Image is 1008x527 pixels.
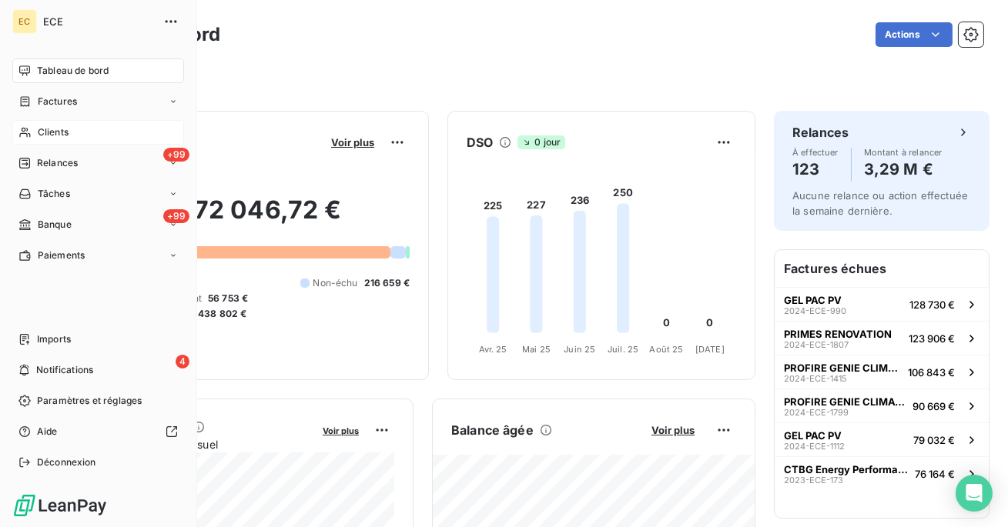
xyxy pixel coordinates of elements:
span: 0 jour [517,135,565,149]
span: 56 753 € [208,292,248,305]
span: À effectuer [792,148,839,157]
button: PRIMES RENOVATION2024-ECE-1807123 906 € [775,321,989,355]
span: +99 [163,148,189,162]
h6: Factures échues [775,250,989,287]
span: Factures [38,95,77,108]
h4: 3,29 M € [864,157,943,182]
span: Voir plus [323,425,359,436]
span: 123 906 € [909,332,955,345]
button: Voir plus [318,423,363,437]
button: PROFIRE GENIE CLIMATIQUE2024-ECE-179990 669 € [775,389,989,422]
span: Montant à relancer [864,148,943,157]
tspan: Août 25 [649,344,683,355]
span: GEL PAC PV [784,429,842,442]
span: Non-échu [313,276,357,290]
span: Tâches [38,187,70,201]
span: 2024-ECE-990 [784,306,846,315]
span: +99 [163,209,189,223]
button: GEL PAC PV2024-ECE-990128 730 € [775,287,989,321]
span: ECE [43,15,154,28]
span: 2024-ECE-1799 [784,408,849,417]
span: Imports [37,332,71,346]
span: Notifications [36,363,93,377]
a: Aide [12,419,184,444]
span: PROFIRE GENIE CLIMATIQUE [784,395,906,408]
span: 2024-ECE-1112 [784,442,845,451]
span: 128 730 € [909,299,955,311]
span: Déconnexion [37,455,96,469]
span: Clients [38,125,69,139]
span: 4 [176,355,189,369]
span: 79 032 € [913,434,955,446]
tspan: Juin 25 [564,344,595,355]
span: Voir plus [651,424,695,436]
span: GEL PAC PV [784,294,842,306]
h6: DSO [467,133,493,152]
span: Aide [37,425,58,439]
h4: 123 [792,157,839,182]
button: Voir plus [327,135,379,149]
h6: Relances [792,123,849,142]
span: Relances [37,156,78,170]
span: PROFIRE GENIE CLIMATIQUE [784,362,902,374]
button: GEL PAC PV2024-ECE-111279 032 € [775,422,989,456]
tspan: Avr. 25 [479,344,507,355]
span: Paiements [38,248,85,262]
span: Banque [38,218,72,232]
h6: Balance âgée [451,421,534,439]
span: 90 669 € [913,400,955,412]
span: Tableau de bord [37,64,109,78]
tspan: [DATE] [695,344,725,355]
img: Logo LeanPay [12,493,108,518]
span: PRIMES RENOVATION [784,328,892,340]
span: 106 843 € [908,366,955,379]
span: Voir plus [331,136,374,148]
span: Paramètres et réglages [37,394,142,408]
span: -438 802 € [193,307,247,321]
span: 76 164 € [915,468,955,480]
tspan: Juil. 25 [608,344,638,355]
button: Voir plus [647,423,699,437]
button: PROFIRE GENIE CLIMATIQUE2024-ECE-1415106 843 € [775,355,989,389]
tspan: Mai 25 [522,344,551,355]
div: Open Intercom Messenger [956,475,993,512]
span: 2024-ECE-1415 [784,374,847,383]
h2: 3 672 046,72 € [87,195,410,241]
span: 2024-ECE-1807 [784,340,849,349]
button: CTBG Energy Performance2023-ECE-17376 164 € [775,456,989,490]
div: EC [12,9,37,34]
span: CTBG Energy Performance [784,463,909,475]
span: 216 659 € [364,276,410,290]
span: Chiffre d'affaires mensuel [87,436,312,452]
span: 2023-ECE-173 [784,475,843,485]
span: Aucune relance ou action effectuée la semaine dernière. [792,189,968,217]
button: Actions [876,22,953,47]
